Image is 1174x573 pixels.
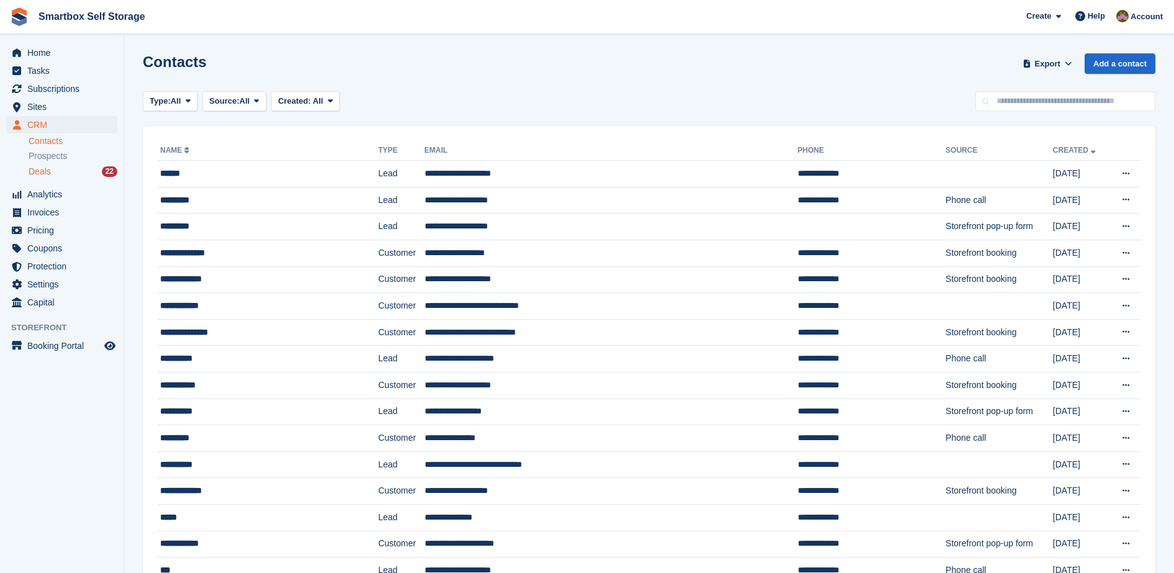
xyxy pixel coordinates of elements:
td: [DATE] [1053,161,1109,187]
td: [DATE] [1053,187,1109,214]
td: Customer [378,372,424,399]
span: Sites [27,98,102,115]
a: Add a contact [1085,53,1155,74]
td: Customer [378,478,424,505]
td: [DATE] [1053,346,1109,372]
a: Prospects [29,150,117,163]
span: Capital [27,294,102,311]
span: Invoices [27,204,102,221]
span: Help [1088,10,1105,22]
a: menu [6,116,117,133]
td: Storefront pop-up form [946,399,1053,425]
button: Source: All [202,91,266,112]
th: Source [946,141,1053,161]
a: menu [6,222,117,239]
td: Storefront booking [946,266,1053,293]
td: [DATE] [1053,478,1109,505]
span: All [313,96,323,106]
td: Customer [378,531,424,557]
td: Phone call [946,187,1053,214]
span: Tasks [27,62,102,79]
td: [DATE] [1053,319,1109,346]
td: Storefront booking [946,319,1053,346]
span: Pricing [27,222,102,239]
td: [DATE] [1053,425,1109,452]
td: Lead [378,451,424,478]
td: [DATE] [1053,266,1109,293]
td: Customer [378,266,424,293]
td: Lead [378,161,424,187]
span: Settings [27,276,102,293]
td: [DATE] [1053,504,1109,531]
img: Kayleigh Devlin [1116,10,1129,22]
td: Lead [378,346,424,372]
td: Customer [378,319,424,346]
td: Lead [378,399,424,425]
a: menu [6,276,117,293]
th: Phone [798,141,946,161]
h1: Contacts [143,53,207,70]
span: Storefront [11,322,124,334]
a: menu [6,44,117,61]
span: Type: [150,95,171,107]
td: Phone call [946,346,1053,372]
td: [DATE] [1053,399,1109,425]
a: Deals 22 [29,165,117,178]
th: Email [425,141,798,161]
td: Customer [378,240,424,266]
td: [DATE] [1053,531,1109,557]
button: Created: All [271,91,340,112]
td: [DATE] [1053,240,1109,266]
td: Lead [378,214,424,240]
span: Home [27,44,102,61]
span: All [171,95,181,107]
div: 22 [102,166,117,177]
span: Analytics [27,186,102,203]
a: Preview store [102,338,117,353]
span: Account [1131,11,1163,23]
span: Protection [27,258,102,275]
span: Source: [209,95,239,107]
td: Storefront pop-up form [946,531,1053,557]
td: [DATE] [1053,214,1109,240]
span: All [240,95,250,107]
a: menu [6,204,117,221]
td: [DATE] [1053,451,1109,478]
a: menu [6,240,117,257]
span: Created: [278,96,311,106]
span: Prospects [29,150,67,162]
a: Created [1053,146,1098,155]
td: Lead [378,187,424,214]
span: Deals [29,166,51,178]
a: menu [6,62,117,79]
td: [DATE] [1053,293,1109,320]
a: menu [6,80,117,97]
td: Storefront booking [946,372,1053,399]
a: menu [6,258,117,275]
a: menu [6,98,117,115]
span: Create [1026,10,1051,22]
td: Storefront pop-up form [946,214,1053,240]
td: Storefront booking [946,478,1053,505]
button: Export [1020,53,1075,74]
a: menu [6,337,117,354]
span: Booking Portal [27,337,102,354]
button: Type: All [143,91,197,112]
td: Phone call [946,425,1053,452]
a: Smartbox Self Storage [34,6,150,27]
span: Coupons [27,240,102,257]
span: Subscriptions [27,80,102,97]
a: Contacts [29,135,117,147]
td: Storefront booking [946,240,1053,266]
a: menu [6,294,117,311]
span: CRM [27,116,102,133]
img: stora-icon-8386f47178a22dfd0bd8f6a31ec36ba5ce8667c1dd55bd0f319d3a0aa187defe.svg [10,7,29,26]
th: Type [378,141,424,161]
a: Name [160,146,192,155]
a: menu [6,186,117,203]
td: Customer [378,425,424,452]
span: Export [1035,58,1060,70]
td: [DATE] [1053,372,1109,399]
td: Customer [378,293,424,320]
td: Lead [378,504,424,531]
